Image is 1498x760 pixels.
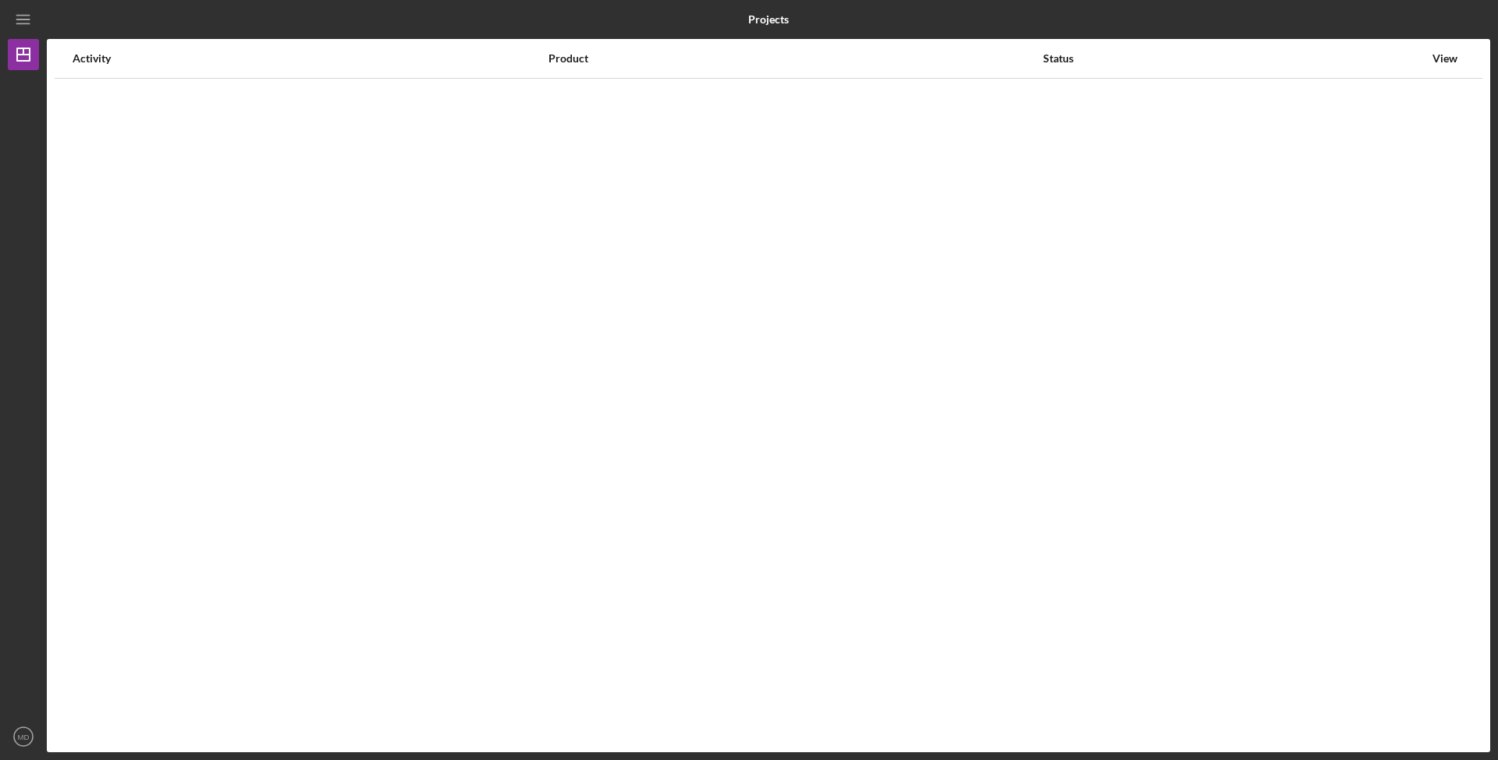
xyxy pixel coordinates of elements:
[548,52,1042,65] div: Product
[8,721,39,752] button: MD
[18,733,30,741] text: MD
[1425,52,1464,65] div: View
[73,52,547,65] div: Activity
[1043,52,1424,65] div: Status
[748,13,789,26] b: Projects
